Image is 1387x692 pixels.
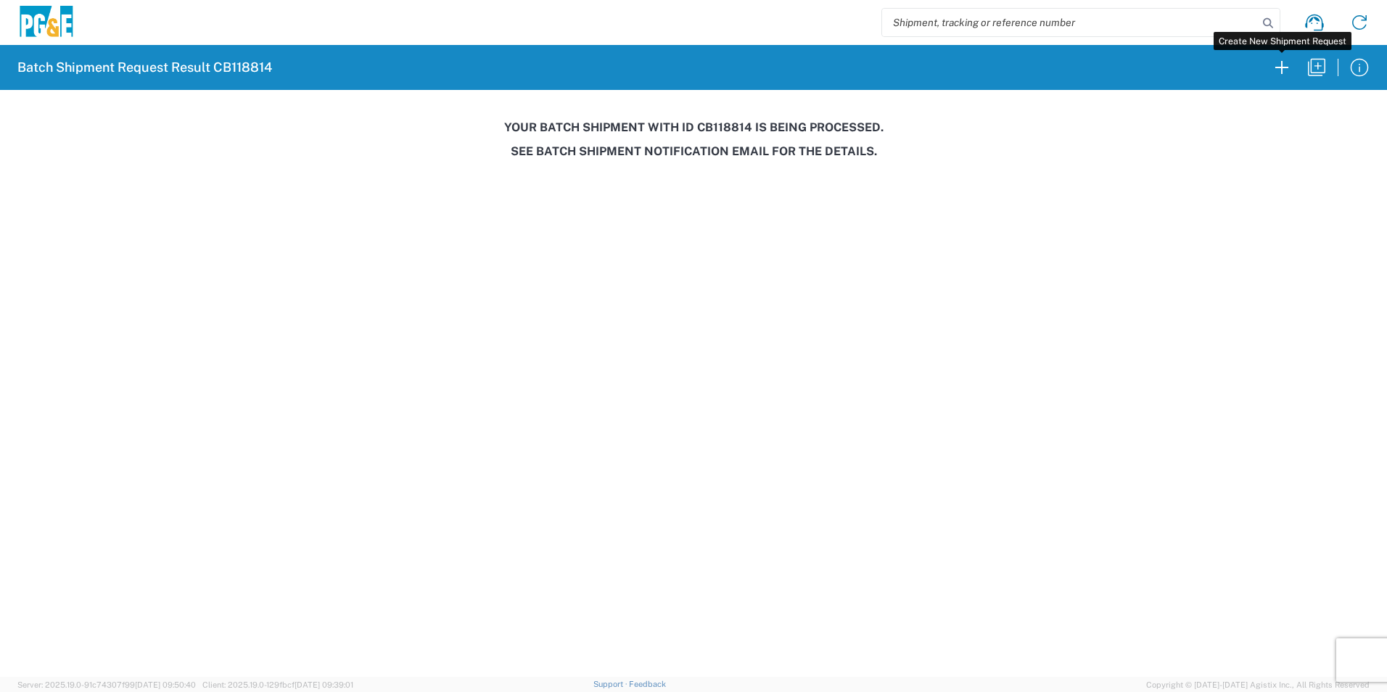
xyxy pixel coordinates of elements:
h3: See Batch Shipment Notification email for the details. [10,144,1377,158]
span: [DATE] 09:50:40 [135,680,196,689]
a: Support [593,680,630,688]
span: Client: 2025.19.0-129fbcf [202,680,353,689]
span: Server: 2025.19.0-91c74307f99 [17,680,196,689]
a: Feedback [629,680,666,688]
img: pge [17,6,75,40]
h2: Batch Shipment Request Result CB118814 [17,59,272,76]
h3: Your batch shipment with id CB118814 is being processed. [10,120,1377,134]
span: Copyright © [DATE]-[DATE] Agistix Inc., All Rights Reserved [1146,678,1370,691]
input: Shipment, tracking or reference number [882,9,1258,36]
span: [DATE] 09:39:01 [295,680,353,689]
